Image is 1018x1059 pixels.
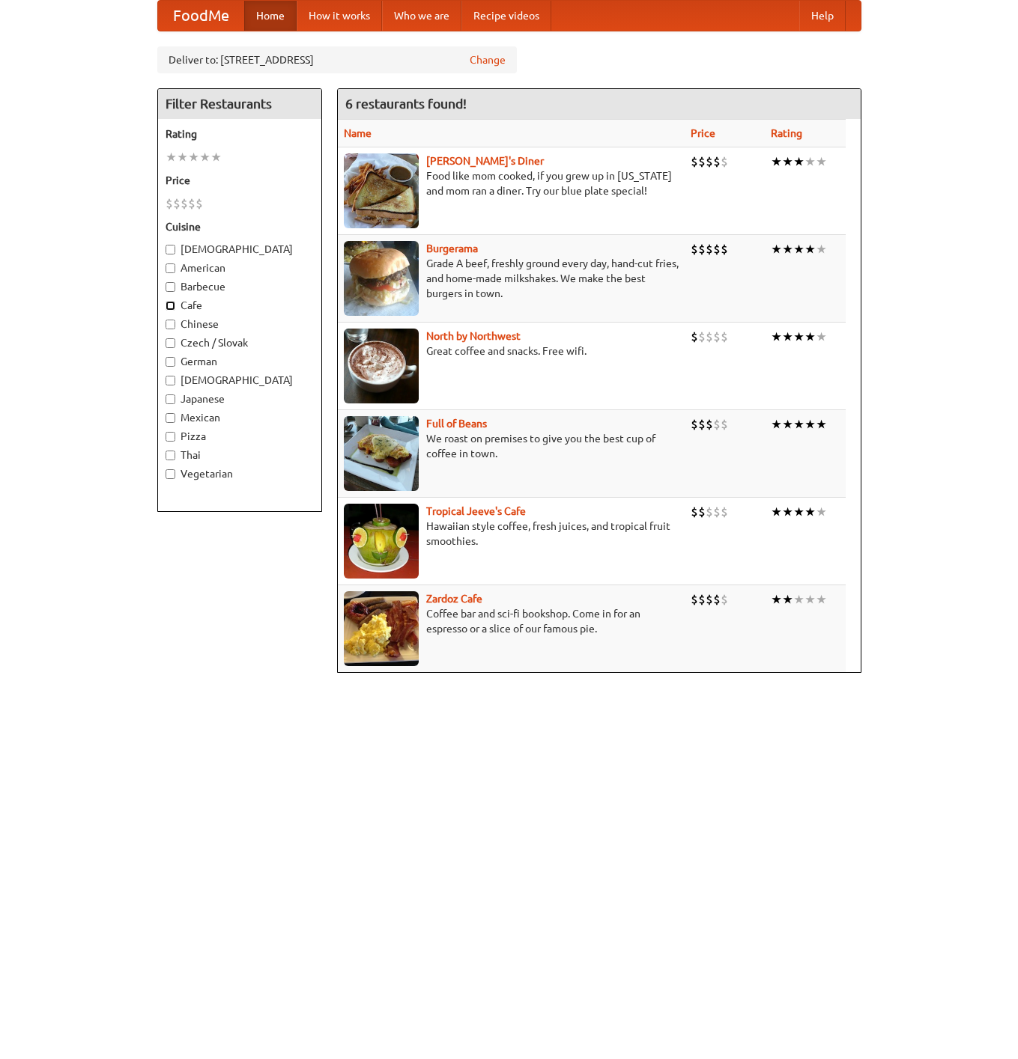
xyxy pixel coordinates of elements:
[793,504,805,520] li: ★
[166,301,175,311] input: Cafe
[166,373,314,388] label: [DEMOGRAPHIC_DATA]
[771,127,802,139] a: Rating
[199,149,210,165] li: ★
[691,416,698,433] li: $
[166,173,314,188] h5: Price
[816,591,827,608] li: ★
[805,241,816,257] li: ★
[713,241,721,257] li: $
[344,241,419,316] img: burgerama.jpg
[344,256,679,301] p: Grade A beef, freshly ground every day, hand-cut fries, and home-made milkshakes. We make the bes...
[297,1,382,31] a: How it works
[166,320,175,329] input: Chinese
[177,149,188,165] li: ★
[166,394,175,404] input: Japanese
[344,591,419,666] img: zardoz.jpg
[713,153,721,170] li: $
[461,1,551,31] a: Recipe videos
[166,279,314,294] label: Barbecue
[166,432,175,442] input: Pizza
[771,153,782,170] li: ★
[344,606,679,636] p: Coffee bar and sci-fi bookshop. Come in for an espresso or a slice of our famous pie.
[426,505,526,517] a: Tropical Jeeve's Cafe
[771,504,782,520] li: ★
[344,329,419,403] img: north.jpg
[782,504,793,520] li: ★
[713,329,721,345] li: $
[166,245,175,254] input: [DEMOGRAPHIC_DATA]
[771,591,782,608] li: ★
[166,149,177,165] li: ★
[816,153,827,170] li: ★
[188,195,196,212] li: $
[816,504,827,520] li: ★
[771,416,782,433] li: ★
[805,504,816,520] li: ★
[166,357,175,367] input: German
[344,519,679,549] p: Hawaiian style coffee, fresh juices, and tropical fruit smoothies.
[706,153,713,170] li: $
[344,168,679,198] p: Food like mom cooked, if you grew up in [US_STATE] and mom ran a diner. Try our blue plate special!
[166,242,314,257] label: [DEMOGRAPHIC_DATA]
[166,298,314,313] label: Cafe
[782,329,793,345] li: ★
[470,52,506,67] a: Change
[771,329,782,345] li: ★
[173,195,181,212] li: $
[793,241,805,257] li: ★
[166,260,314,275] label: American
[426,155,544,167] b: [PERSON_NAME]'s Diner
[721,591,728,608] li: $
[706,504,713,520] li: $
[166,448,314,463] label: Thai
[166,466,314,481] label: Vegetarian
[344,431,679,461] p: We roast on premises to give you the best cup of coffee in town.
[816,416,827,433] li: ★
[166,413,175,423] input: Mexican
[166,451,175,460] input: Thai
[344,344,679,358] p: Great coffee and snacks. Free wifi.
[691,127,715,139] a: Price
[698,504,706,520] li: $
[793,416,805,433] li: ★
[805,591,816,608] li: ★
[166,195,173,212] li: $
[166,376,175,385] input: [DEMOGRAPHIC_DATA]
[244,1,297,31] a: Home
[166,469,175,479] input: Vegetarian
[816,241,827,257] li: ★
[196,195,203,212] li: $
[721,241,728,257] li: $
[157,46,517,73] div: Deliver to: [STREET_ADDRESS]
[721,416,728,433] li: $
[793,153,805,170] li: ★
[706,591,713,608] li: $
[793,591,805,608] li: ★
[698,591,706,608] li: $
[344,504,419,579] img: jeeves.jpg
[713,504,721,520] li: $
[166,263,175,273] input: American
[166,282,175,292] input: Barbecue
[166,410,314,425] label: Mexican
[426,593,482,605] a: Zardoz Cafe
[344,127,372,139] a: Name
[166,338,175,348] input: Czech / Slovak
[782,241,793,257] li: ★
[691,153,698,170] li: $
[706,416,713,433] li: $
[426,330,521,342] a: North by Northwest
[805,153,816,170] li: ★
[782,153,793,170] li: ★
[805,329,816,345] li: ★
[721,329,728,345] li: $
[706,329,713,345] li: $
[166,335,314,350] label: Czech / Slovak
[713,591,721,608] li: $
[210,149,222,165] li: ★
[816,329,827,345] li: ★
[691,241,698,257] li: $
